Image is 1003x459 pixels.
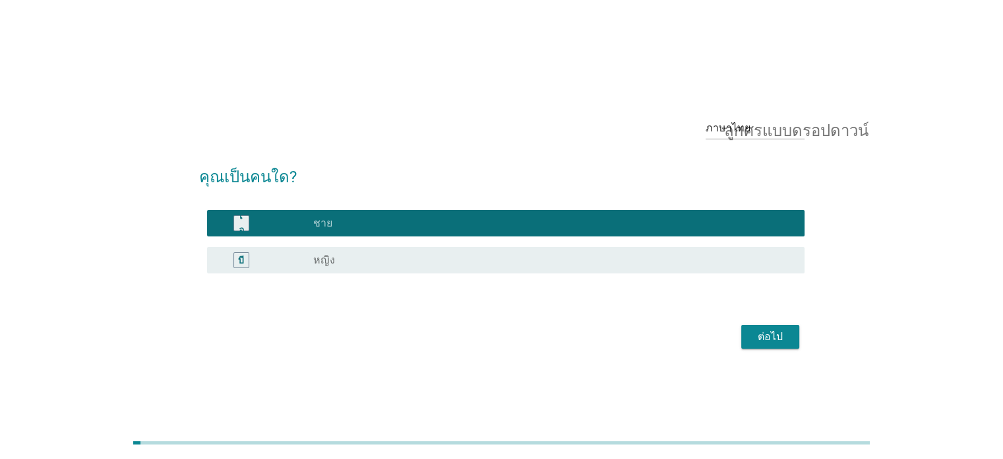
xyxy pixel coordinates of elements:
[199,168,297,186] font: คุณเป็นคนใด?
[706,122,750,134] font: ภาษาไทย
[238,254,244,265] font: บี
[758,330,783,343] font: ต่อไป
[239,211,244,235] font: เอ
[313,217,332,229] font: ชาย
[724,120,868,136] font: ลูกศรแบบดรอปดาวน์
[313,254,335,266] font: หญิง
[741,325,799,349] button: ต่อไป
